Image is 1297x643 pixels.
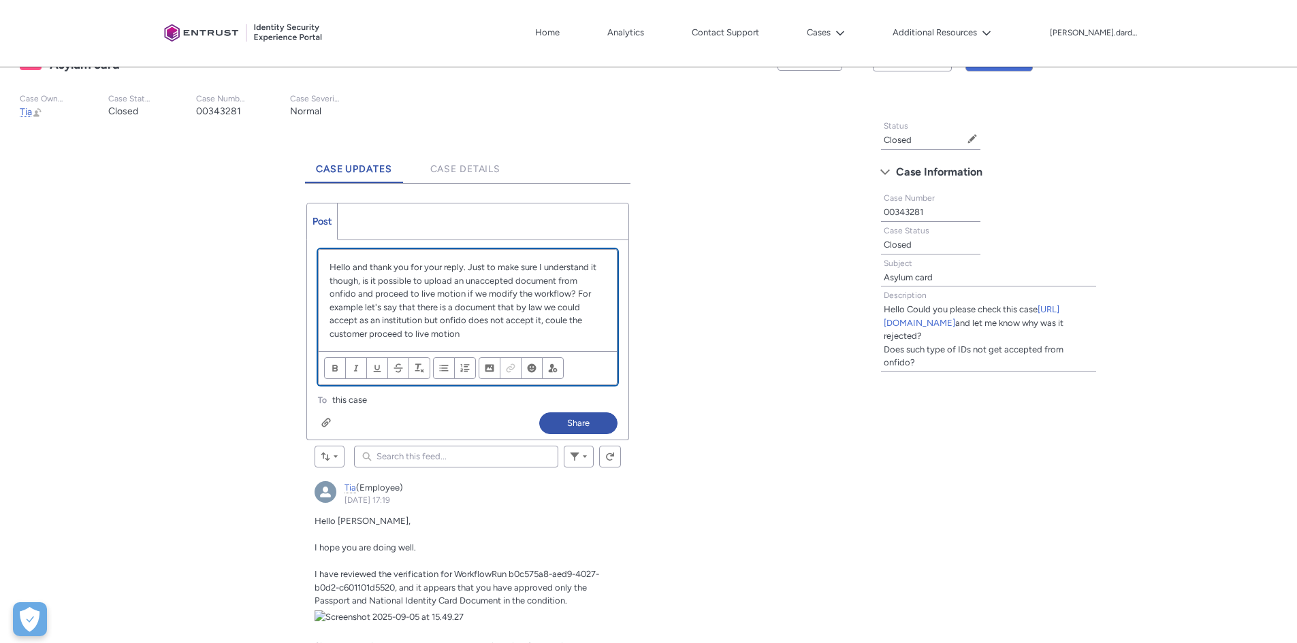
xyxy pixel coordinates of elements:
[345,357,367,379] button: Italic
[884,193,935,203] span: Case Number
[315,481,336,503] img: External User - Tia (null)
[419,146,512,183] a: Case Details
[884,207,923,217] lightning-formatted-text: 00343281
[409,357,430,379] button: Remove Formatting
[433,357,455,379] button: Bulleted List
[315,569,599,606] span: I have reviewed the verification for WorkflowRun b0c575a8-aed9-4027-b0d2-c601101d5520, and it app...
[884,272,933,282] lightning-formatted-text: Asylum card
[108,105,138,117] lightning-formatted-text: Closed
[20,106,32,118] span: Tia
[479,357,564,379] ul: Insert content
[688,22,763,43] a: Contact Support
[290,94,340,104] p: Case Severity
[316,163,392,175] span: Case Updates
[307,203,338,240] a: Post
[32,106,43,118] button: Change Owner
[884,304,1059,328] a: [URL][DOMAIN_NAME]
[532,22,563,43] a: Home
[313,216,332,227] span: Post
[305,146,403,183] a: Case Updates
[356,482,403,493] span: (Employee)
[196,94,246,104] p: Case Number
[332,393,367,407] span: this case
[20,94,65,104] p: Case Owner
[366,357,388,379] button: Underline
[324,357,430,379] ul: Format text
[1050,29,1138,38] p: [PERSON_NAME].dardoumas 1
[889,22,995,43] button: Additional Resources
[539,412,618,434] button: Share
[330,261,606,340] p: Hello and thank you for your reply. Just to make sure I understand it though, is it possible to u...
[345,482,356,493] a: Tia
[433,357,476,379] ul: Align text
[884,226,929,235] span: Case Status
[387,357,409,379] button: Strikethrough
[315,610,621,624] img: Screenshot 2025-09-05 at 15.49.27
[967,133,978,144] button: Edit Status
[454,357,476,379] button: Numbered List
[306,203,629,440] div: Chatter Publisher
[884,259,912,268] span: Subject
[521,357,543,379] button: Insert Emoji
[884,135,912,145] lightning-formatted-text: Closed
[315,516,411,526] span: Hello [PERSON_NAME],
[13,602,47,636] div: Cookie Preferences
[1049,25,1139,39] button: User Profile dimitrios.dardoumas 1
[354,446,558,467] input: Search this feed...
[318,395,327,405] span: To
[884,121,908,131] span: Status
[542,357,564,379] button: @Mention people and groups
[196,105,241,117] lightning-formatted-text: 00343281
[430,163,501,175] span: Case Details
[324,357,346,379] button: Bold
[884,291,927,300] span: Description
[604,22,647,43] a: Analytics, opens in new tab
[479,357,500,379] button: Image
[108,94,153,104] p: Case Status
[896,162,982,182] span: Case Information
[874,161,1104,183] button: Case Information
[13,602,47,636] button: Open Preferences
[50,57,120,72] lightning-formatted-text: Asylum card
[345,495,390,505] a: [DATE] 17:19
[315,542,416,553] span: I hope you are doing well.
[803,22,848,43] button: Cases
[884,240,912,250] lightning-formatted-text: Closed
[599,446,621,467] button: Refresh this feed
[500,357,522,379] button: Link
[884,304,1063,367] lightning-formatted-text: Hello Could you please check this case and let me know why was it rejected? Does such type of IDs...
[290,105,321,117] lightning-formatted-text: Normal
